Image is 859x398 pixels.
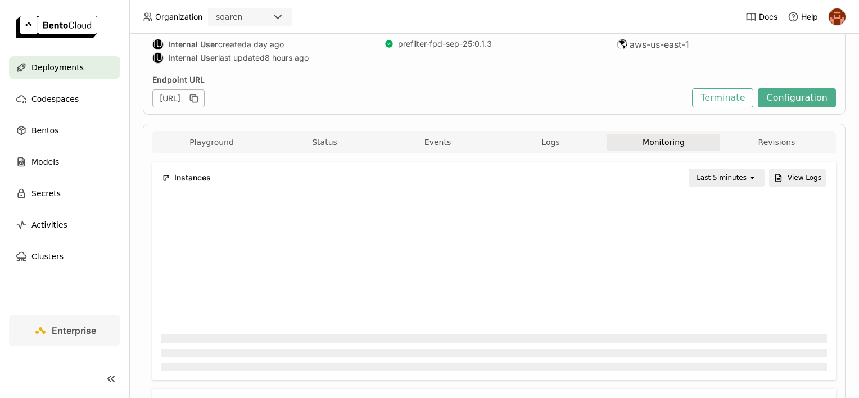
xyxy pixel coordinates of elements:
button: Configuration [758,88,836,107]
strong: Internal User [168,39,218,49]
a: Enterprise [9,315,120,346]
strong: Internal User [168,53,218,63]
a: Codespaces [9,88,120,110]
span: Docs [759,12,777,22]
span: Enterprise [52,325,96,336]
div: soaren [216,11,242,22]
button: Status [268,134,381,151]
div: Loading Grafana [304,49,362,58]
a: Bentos [9,119,120,142]
div: created [152,39,371,50]
a: Models [9,151,120,173]
span: a day ago [247,39,284,49]
span: Codespaces [31,92,79,106]
div: Last 5 minutes [697,172,747,183]
button: View Logs [769,169,826,187]
span: Instances [174,171,211,184]
a: Activities [9,214,120,236]
span: Activities [31,218,67,232]
span: Models [31,155,59,169]
div: [URL] [152,89,205,107]
input: Selected soaren. [243,12,245,23]
a: Clusters [9,245,120,268]
button: Terminate [692,88,753,107]
span: Secrets [31,187,61,200]
span: Organization [155,12,202,22]
svg: open [748,173,757,182]
span: Clusters [31,250,64,263]
button: Playground [155,134,268,151]
div: last updated [152,52,371,64]
img: logo [16,16,97,38]
div: Endpoint URL [152,75,686,85]
a: prefilter-fpd-sep-25:0.1.3 [398,39,492,49]
span: Logs [541,137,559,147]
span: aws-us-east-1 [630,39,689,50]
div: IU [153,39,163,49]
div: Internal User [152,52,164,64]
span: 8 hours ago [265,53,309,63]
button: Revisions [720,134,833,151]
div: IU [153,53,163,63]
span: Bentos [31,124,58,137]
div: Help [788,11,818,22]
a: Deployments [9,56,120,79]
span: Deployments [31,61,84,74]
a: Secrets [9,182,120,205]
button: Monitoring [607,134,720,151]
div: Internal User [152,39,164,50]
button: Events [381,134,494,151]
span: Help [801,12,818,22]
img: h0akoisn5opggd859j2zve66u2a2 [829,8,846,25]
a: Docs [745,11,777,22]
